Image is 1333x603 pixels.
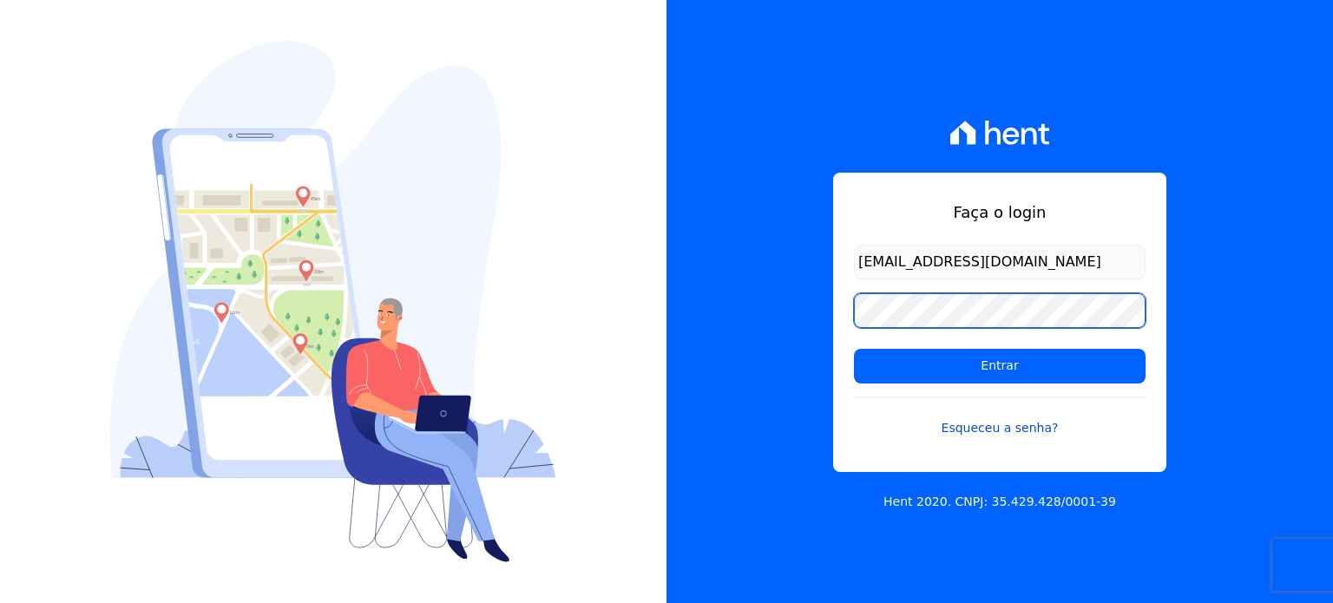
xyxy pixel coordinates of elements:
h1: Faça o login [854,200,1146,224]
input: Entrar [854,349,1146,383]
p: Hent 2020. CNPJ: 35.429.428/0001-39 [883,493,1116,511]
input: Email [854,245,1146,279]
a: Esqueceu a senha? [854,397,1146,437]
img: Login [110,41,556,562]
